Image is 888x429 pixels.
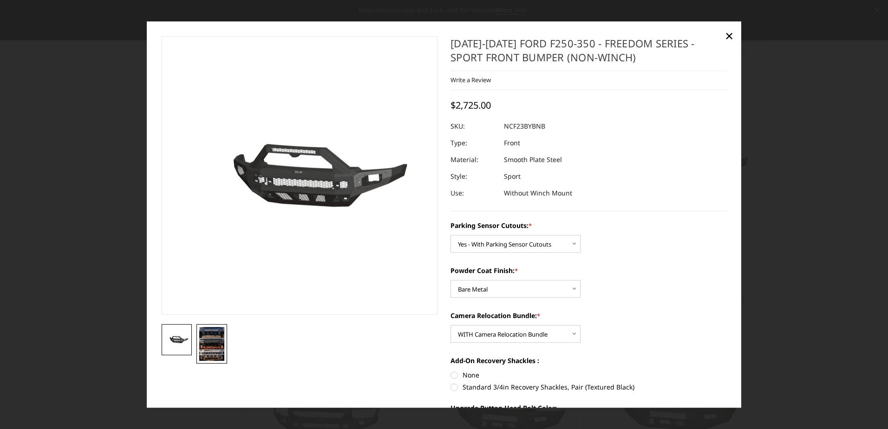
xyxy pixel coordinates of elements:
dd: Front [504,135,520,152]
label: Standard 3/4in Recovery Shackles, Pair (Textured Black) [451,383,727,392]
dd: Sport [504,169,521,185]
iframe: Chat Widget [842,384,888,429]
a: Close [722,28,737,43]
label: Parking Sensor Cutouts: [451,221,727,231]
a: 2023-2025 Ford F250-350 - Freedom Series - Sport Front Bumper (non-winch) [162,36,438,315]
dd: Without Winch Mount [504,185,572,202]
label: Camera Relocation Bundle: [451,311,727,321]
label: None [451,370,727,380]
dd: NCF23BYBNB [504,118,545,135]
dt: Material: [451,152,497,169]
dt: Type: [451,135,497,152]
a: Write a Review [451,76,491,84]
span: × [725,26,733,45]
dt: Style: [451,169,497,185]
img: 2023-2025 Ford F250-350 - Freedom Series - Sport Front Bumper (non-winch) [164,334,189,345]
img: Multiple lighting options [199,327,224,361]
dt: SKU: [451,118,497,135]
dd: Smooth Plate Steel [504,152,562,169]
label: Upgrade Button Head Bolt Color: [451,403,727,413]
span: $2,725.00 [451,99,491,112]
dt: Use: [451,185,497,202]
h1: [DATE]-[DATE] Ford F250-350 - Freedom Series - Sport Front Bumper (non-winch) [451,36,727,71]
label: Powder Coat Finish: [451,266,727,276]
label: Add-On Recovery Shackles : [451,356,727,366]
